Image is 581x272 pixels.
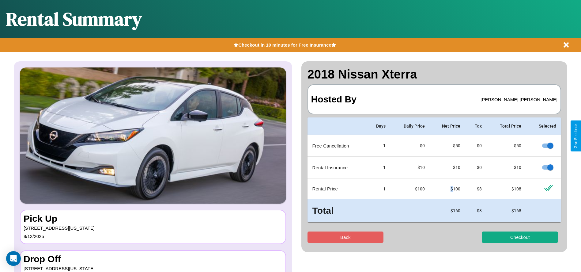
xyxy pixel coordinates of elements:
[24,254,282,264] h3: Drop Off
[307,232,384,243] button: Back
[390,117,430,135] th: Daily Price
[24,232,282,240] p: 8 / 12 / 2025
[481,95,557,104] p: [PERSON_NAME] [PERSON_NAME]
[466,178,487,199] td: $ 8
[6,6,142,32] h1: Rental Summary
[24,213,282,224] h3: Pick Up
[307,117,561,222] table: simple table
[466,199,487,222] td: $ 8
[487,135,526,157] td: $ 50
[487,157,526,178] td: $ 10
[366,117,390,135] th: Days
[430,157,465,178] td: $ 10
[390,157,430,178] td: $10
[312,163,361,172] p: Rental Insurance
[466,117,487,135] th: Tax
[466,135,487,157] td: $0
[24,224,282,232] p: [STREET_ADDRESS][US_STATE]
[482,232,558,243] button: Checkout
[238,42,331,48] b: Checkout in 10 minutes for Free Insurance
[307,67,561,81] h2: 2018 Nissan Xterra
[487,178,526,199] td: $ 108
[430,178,465,199] td: $ 100
[312,204,361,217] h3: Total
[526,117,561,135] th: Selected
[366,178,390,199] td: 1
[366,157,390,178] td: 1
[430,199,465,222] td: $ 160
[487,199,526,222] td: $ 168
[466,157,487,178] td: $0
[574,124,578,148] div: Give Feedback
[366,135,390,157] td: 1
[390,135,430,157] td: $0
[430,135,465,157] td: $ 50
[6,251,21,266] div: Open Intercom Messenger
[430,117,465,135] th: Net Price
[311,88,357,111] h3: Hosted By
[390,178,430,199] td: $ 100
[312,142,361,150] p: Free Cancellation
[312,185,361,193] p: Rental Price
[487,117,526,135] th: Total Price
